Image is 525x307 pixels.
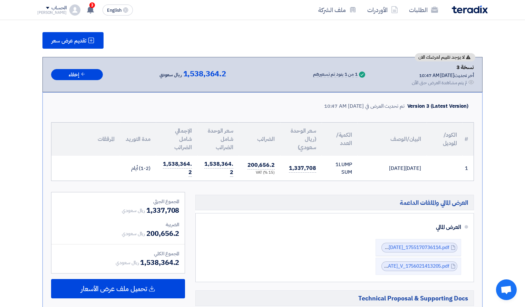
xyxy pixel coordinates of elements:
div: الحساب [51,5,66,11]
img: Teradix logo [452,6,488,13]
th: الإجمالي شامل الضرائب [156,123,197,156]
a: Open chat [496,279,517,300]
span: ريال سعودي [122,207,145,214]
div: لم يتم مشاهدة العرض حتى الآن [412,79,467,86]
div: الضريبة [57,221,179,228]
span: لا يوجد تقييم لعرضك الان [418,55,465,60]
div: (15 %) VAT [244,170,275,176]
td: (1-2) أيام [120,156,156,181]
span: ريال سعودي [159,71,182,79]
span: العرض المالي والملفات الداعمة [400,199,468,207]
button: إخفاء [51,69,103,80]
th: سعر الوحدة شامل الضرائب [197,123,239,156]
span: تحميل ملف عرض الأسعار [81,286,147,292]
th: مدة التوريد [120,123,156,156]
span: 1,337,708 [289,164,316,173]
span: ريال سعودي [122,230,145,237]
div: [DATE][DATE] [363,164,421,172]
span: 1 [336,161,339,168]
th: الضرائب [239,123,280,156]
div: Version 3 (Latest Version) [407,102,468,110]
div: المجموع الجزئي [57,198,179,205]
div: تم تحديث العرض في [DATE] 10:47 AM [324,102,405,110]
span: English [107,8,121,13]
span: 1,538,364.2 [204,160,233,177]
a: الطلبات [404,2,444,18]
th: الكمية/العدد [322,123,358,156]
th: البيان/الوصف [358,123,427,156]
div: 1 من 1 بنود تم تسعيرهم [313,72,358,77]
img: profile_test.png [69,4,80,16]
td: LUMP SUM [322,156,358,181]
div: [PERSON_NAME] [37,11,67,15]
span: ريال سعودي [116,259,139,266]
span: 1,538,364.2 [163,160,192,177]
a: Cenomi_BOQ__[DATE]_1755170736114.pdf [354,244,449,251]
span: 200,656.2 [146,228,179,239]
span: تقديم عرض سعر [51,38,86,44]
a: Cenomi_BOQ__[DATE]_V_1756021413205.pdf [349,262,449,270]
th: الكود/الموديل [427,123,463,156]
div: أخر تحديث [DATE] 10:47 AM [412,72,474,79]
button: English [103,4,133,16]
th: المرفقات [51,123,120,156]
span: Technical Proposal & Supporting Docs [358,294,468,302]
button: تقديم عرض سعر [42,32,104,49]
th: # [463,123,474,156]
div: المجموع الكلي [57,250,179,257]
div: العرض المالي [210,219,461,236]
span: 1,538,364.2 [183,70,226,78]
span: 3 [89,2,95,8]
th: سعر الوحدة (ريال سعودي) [280,123,322,156]
span: 200,656.2 [247,161,275,170]
a: الأوردرات [362,2,404,18]
a: ملف الشركة [313,2,362,18]
span: 1,538,364.2 [140,257,179,268]
span: 1,337,708 [146,205,179,215]
td: 1 [463,156,474,181]
div: نسخة 3 [412,63,474,72]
